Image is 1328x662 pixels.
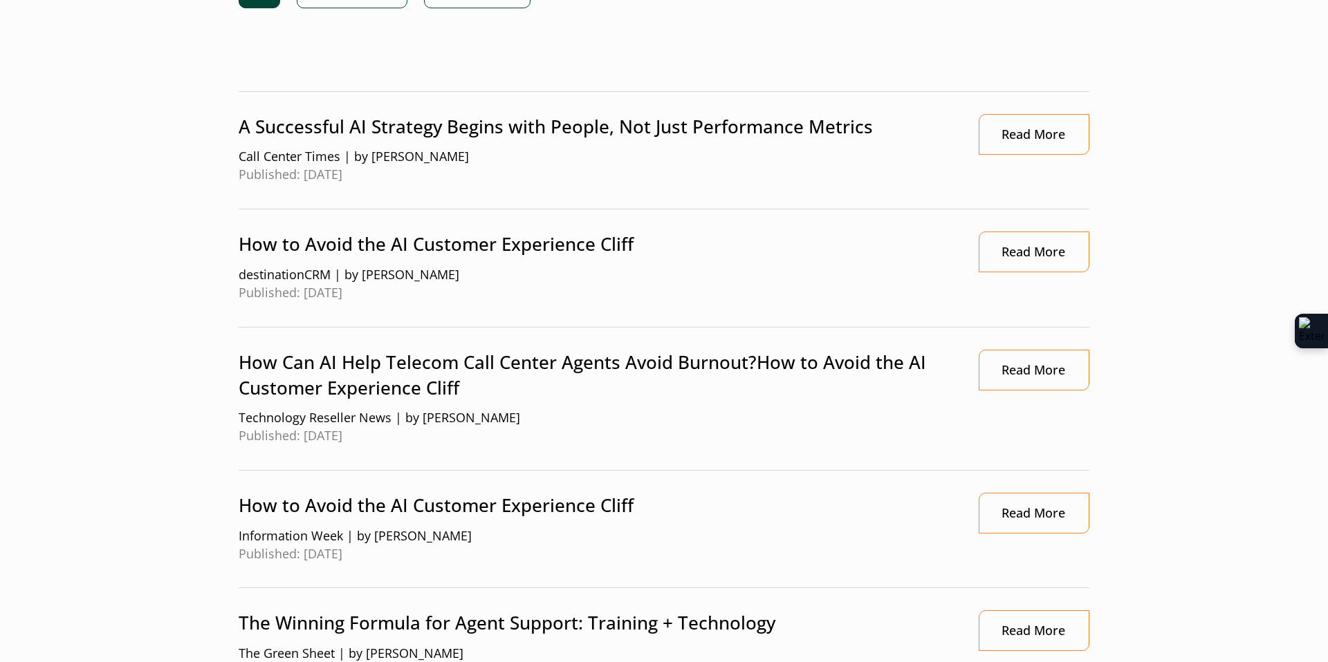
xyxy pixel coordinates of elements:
p: How Can AI Help Telecom Call Center Agents Avoid Burnout?How to Avoid the AI Customer Experience ... [239,350,950,401]
img: Extension Icon [1299,317,1324,345]
span: Published: [DATE] [239,545,950,563]
p: How to Avoid the AI Customer Experience Cliff [239,493,950,518]
p: A Successful AI Strategy Begins with People, Not Just Performance Metrics [239,114,950,140]
a: Link opens in a new window [979,231,1089,272]
span: Published: [DATE] [239,284,950,302]
span: Published: [DATE] [239,427,950,445]
span: Information Week | by [PERSON_NAME] [239,527,950,545]
a: Link opens in a new window [979,350,1089,390]
a: Link opens in a new window [979,610,1089,651]
span: Published: [DATE] [239,166,950,184]
a: Link opens in a new window [979,493,1089,533]
a: Link opens in a new window [979,114,1089,155]
span: Technology Reseller News | by [PERSON_NAME] [239,409,950,427]
span: destinationCRM | by [PERSON_NAME] [239,266,950,284]
p: The Winning Formula for Agent Support: Training + Technology [239,610,950,636]
p: How to Avoid the AI Customer Experience Cliff [239,231,950,257]
span: Call Center Times | by [PERSON_NAME] [239,148,950,166]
